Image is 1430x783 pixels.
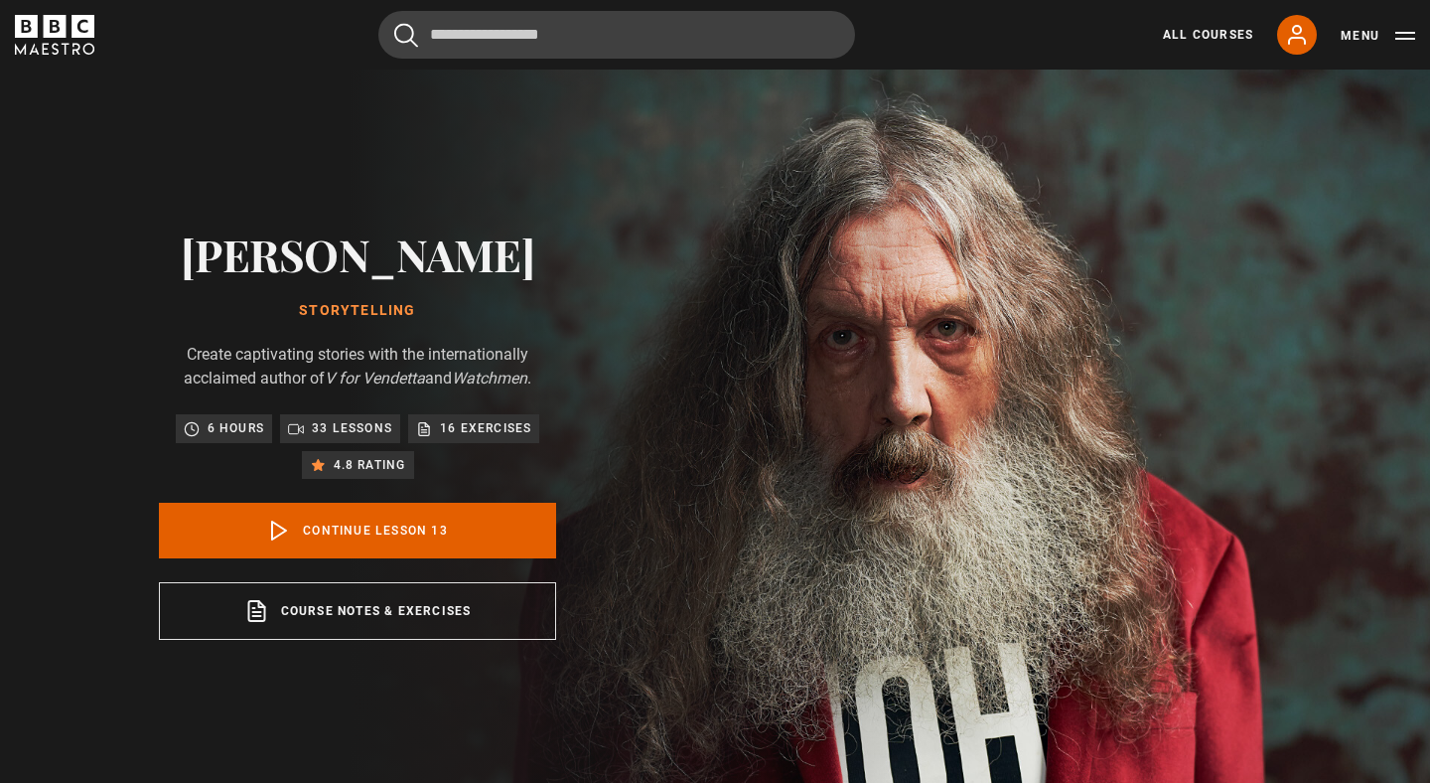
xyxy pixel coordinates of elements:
[1163,26,1253,44] a: All Courses
[159,582,556,640] a: Course notes & exercises
[334,455,406,475] p: 4.8 rating
[394,23,418,48] button: Submit the search query
[440,418,531,438] p: 16 exercises
[325,369,425,388] i: V for Vendetta
[1341,26,1415,46] button: Toggle navigation
[208,418,264,438] p: 6 hours
[159,343,556,391] p: Create captivating stories with the internationally acclaimed author of and .
[159,229,556,279] h2: [PERSON_NAME]
[159,303,556,319] h1: Storytelling
[312,418,392,438] p: 33 lessons
[159,503,556,558] a: Continue lesson 13
[378,11,855,59] input: Search
[15,15,94,55] svg: BBC Maestro
[452,369,527,388] i: Watchmen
